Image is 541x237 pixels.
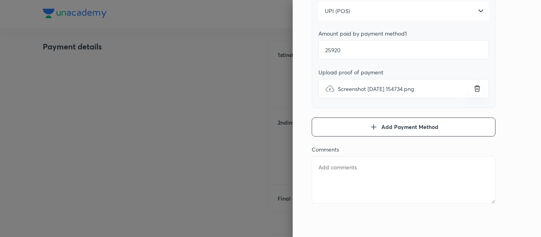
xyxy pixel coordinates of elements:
div: Amount paid by payment method 1 [318,30,489,37]
span: Add Payment Method [381,123,438,131]
div: Upload proof of payment [318,69,489,76]
span: UPI (POS) [325,7,350,15]
input: Add amount [318,40,489,59]
span: Screenshot [DATE] 154734.png [338,85,414,93]
button: uploadScreenshot [DATE] 154734.png [469,82,482,95]
img: upload [325,84,335,93]
button: Add Payment Method [312,118,495,137]
div: Comments [312,146,495,153]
